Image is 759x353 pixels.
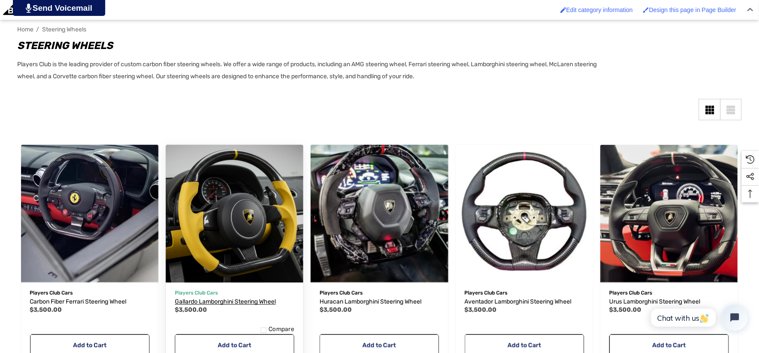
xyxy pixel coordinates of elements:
a: Aventador Lamborghini Steering Wheel,$3,500.00 [465,297,584,307]
a: Gallardo Lamborghini Steering Wheel,$3,500.00 [166,145,303,282]
img: Carbon Fiber Lamborghini Gallardo Steering Wheel [159,138,310,289]
span: $3,500.00 [175,307,207,314]
a: Huracan Lamborghini Steering Wheel,$3,500.00 [311,145,448,282]
a: Carbon Fiber Ferrari Steering Wheel,$3,500.00 [21,145,159,282]
a: Grid View [699,99,720,120]
span: Edit category information [567,6,633,13]
nav: Breadcrumb [17,22,742,37]
a: Enabled brush for category edit Edit category information [556,2,637,18]
a: Urus Lamborghini Steering Wheel,$3,500.00 [610,297,729,307]
img: Enabled brush for category edit [561,7,567,13]
span: Carbon Fiber Ferrari Steering Wheel [30,298,127,306]
p: Players Club is the leading provider of custom carbon fiber steering wheels. We offer a wide rang... [17,58,600,83]
img: Close Admin Bar [747,8,753,12]
span: Gallardo Lamborghini Steering Wheel [175,298,276,306]
a: Carbon Fiber Ferrari Steering Wheel,$3,500.00 [30,297,149,307]
iframe: Tidio Chat [642,298,755,338]
a: Home [17,26,34,33]
img: Urus Lamborghini Steering Wheel [600,145,738,282]
span: Urus Lamborghini Steering Wheel [610,298,701,306]
span: $3,500.00 [465,307,497,314]
span: $3,500.00 [30,307,62,314]
a: Aventador Lamborghini Steering Wheel,$3,500.00 [456,145,593,282]
span: Huracan Lamborghini Steering Wheel [320,298,421,306]
img: Enabled brush for page builder edit. [643,7,649,13]
span: $3,500.00 [610,307,642,314]
span: Design this page in Page Builder [649,6,736,13]
img: PjwhLS0gR2VuZXJhdG9yOiBHcmF2aXQuaW8gLS0+PHN2ZyB4bWxucz0iaHR0cDovL3d3dy53My5vcmcvMjAwMC9zdmciIHhtb... [26,3,31,13]
a: List View [720,99,742,120]
a: Huracan Lamborghini Steering Wheel,$3,500.00 [320,297,439,307]
p: Players Club Cars [465,287,584,298]
img: Ferrari Steering Wheel [21,145,159,282]
svg: Recently Viewed [746,155,755,164]
img: Lamborghini Aventador Steering Wheel [456,145,593,282]
a: Steering Wheels [42,26,86,33]
img: Huracan Lamborghini Steering Wheel [311,145,448,282]
p: Players Club Cars [30,287,149,298]
span: Aventador Lamborghini Steering Wheel [465,298,572,306]
span: Compare [268,326,294,334]
svg: Top [742,190,759,198]
a: Gallardo Lamborghini Steering Wheel,$3,500.00 [175,297,294,307]
p: Players Club Cars [610,287,729,298]
span: $3,500.00 [320,307,352,314]
a: Enabled brush for page builder edit. Design this page in Page Builder [639,2,741,18]
p: Players Club Cars [175,287,294,298]
h1: Steering Wheels [17,38,600,53]
svg: Social Media [746,172,755,181]
p: Players Club Cars [320,287,439,298]
a: Urus Lamborghini Steering Wheel,$3,500.00 [600,145,738,282]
